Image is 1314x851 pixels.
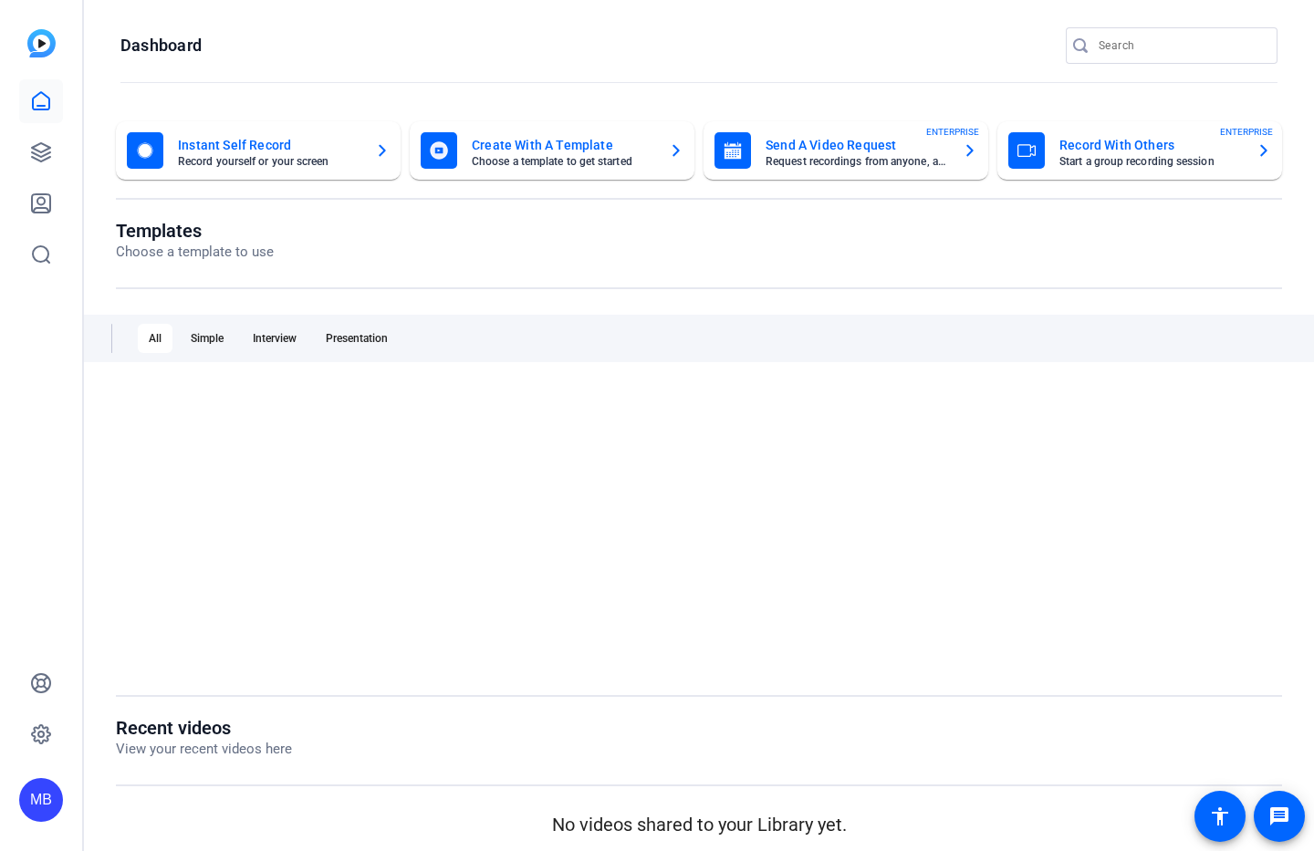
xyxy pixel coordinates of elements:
h1: Recent videos [116,717,292,739]
h1: Dashboard [120,35,202,57]
div: All [138,324,172,353]
button: Record With OthersStart a group recording sessionENTERPRISE [997,121,1282,180]
p: Choose a template to use [116,242,274,263]
div: Simple [180,324,235,353]
p: No videos shared to your Library yet. [116,811,1282,838]
input: Search [1099,35,1263,57]
mat-card-subtitle: Choose a template to get started [472,156,654,167]
div: MB [19,778,63,822]
mat-icon: accessibility [1209,805,1231,827]
span: ENTERPRISE [926,125,979,139]
mat-card-subtitle: Record yourself or your screen [178,156,360,167]
button: Create With A TemplateChoose a template to get started [410,121,694,180]
h1: Templates [116,220,274,242]
p: View your recent videos here [116,739,292,760]
div: Interview [242,324,308,353]
span: ENTERPRISE [1220,125,1273,139]
mat-card-subtitle: Start a group recording session [1059,156,1242,167]
div: Presentation [315,324,399,353]
mat-icon: message [1268,805,1290,827]
mat-card-title: Send A Video Request [766,134,948,156]
img: blue-gradient.svg [27,29,56,57]
mat-card-title: Create With A Template [472,134,654,156]
button: Instant Self RecordRecord yourself or your screen [116,121,401,180]
mat-card-title: Instant Self Record [178,134,360,156]
mat-card-title: Record With Others [1059,134,1242,156]
button: Send A Video RequestRequest recordings from anyone, anywhereENTERPRISE [704,121,988,180]
mat-card-subtitle: Request recordings from anyone, anywhere [766,156,948,167]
